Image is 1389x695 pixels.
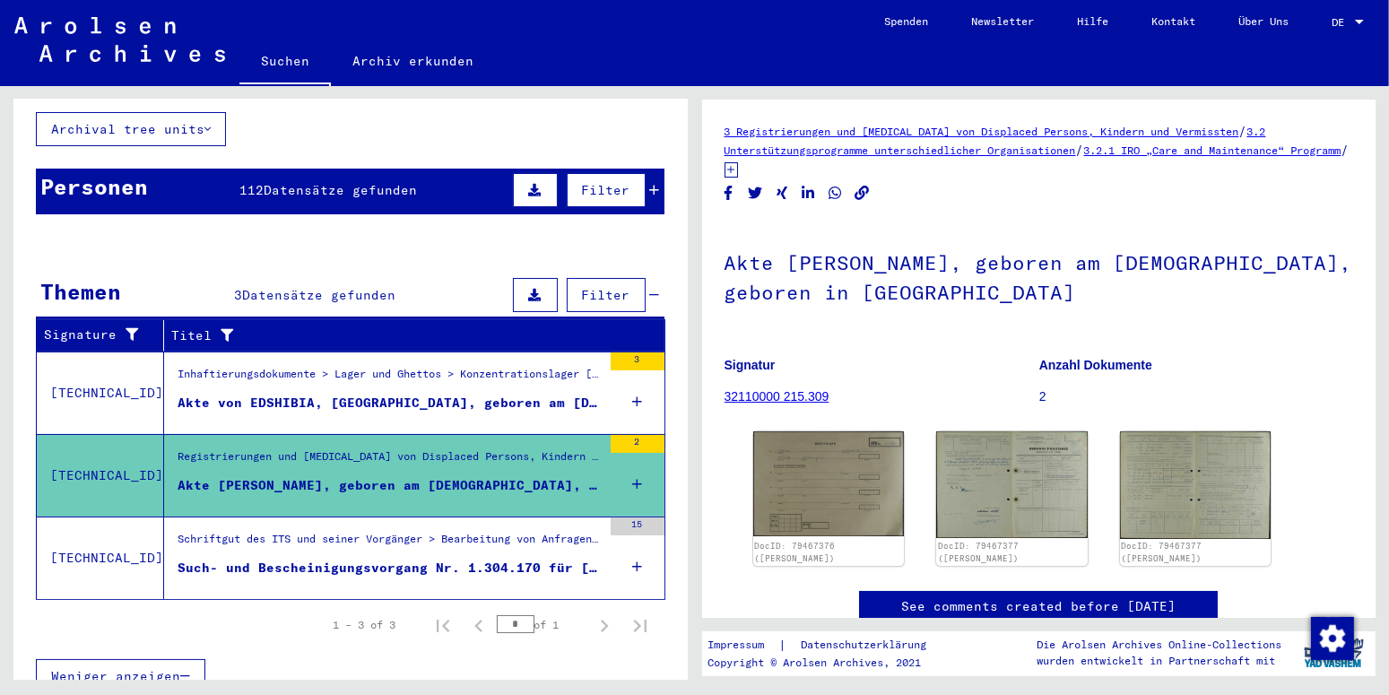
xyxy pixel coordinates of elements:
[1311,617,1354,660] img: Zustimmung ändern
[171,321,647,350] div: Titel
[1084,143,1341,157] a: 3.2.1 IRO „Care and Maintenance“ Programm
[44,321,168,350] div: Signature
[334,617,396,633] div: 1 – 3 of 3
[178,394,602,413] div: Akte von EDSHIBIA, [GEOGRAPHIC_DATA], geboren am [DEMOGRAPHIC_DATA], geboren in [GEOGRAPHIC_DATA]...
[1239,123,1247,139] span: /
[1039,358,1152,372] b: Anzahl Dokumente
[725,125,1239,138] a: 3 Registrierungen und [MEDICAL_DATA] von Displaced Persons, Kindern und Vermissten
[497,616,586,633] div: of 1
[1121,541,1202,563] a: DocID: 79467377 ([PERSON_NAME])
[1332,16,1351,29] span: DE
[1039,387,1353,406] p: 2
[178,531,602,556] div: Schriftgut des ITS und seiner Vorgänger > Bearbeitung von Anfragen > Fallbezogene [MEDICAL_DATA] ...
[1310,616,1353,659] div: Zustimmung ändern
[938,541,1019,563] a: DocID: 79467377 ([PERSON_NAME])
[1037,637,1281,653] p: Die Arolsen Archives Online-Collections
[725,358,776,372] b: Signatur
[901,597,1176,616] a: See comments created before [DATE]
[44,326,150,344] div: Signature
[708,636,778,655] a: Impressum
[586,607,622,643] button: Next page
[1120,431,1272,538] img: 002.jpg
[461,607,497,643] button: Previous page
[622,607,658,643] button: Last page
[708,655,948,671] p: Copyright © Arolsen Archives, 2021
[178,476,602,495] div: Akte [PERSON_NAME], geboren am [DEMOGRAPHIC_DATA], geboren in [GEOGRAPHIC_DATA]
[425,607,461,643] button: First page
[826,182,845,204] button: Share on WhatsApp
[36,659,205,693] button: Weniger anzeigen
[264,182,417,198] span: Datensätze gefunden
[786,636,948,655] a: Datenschutzerklärung
[582,182,630,198] span: Filter
[40,170,148,203] div: Personen
[178,366,602,391] div: Inhaftierungsdokumente > Lager und Ghettos > Konzentrationslager [GEOGRAPHIC_DATA] > Individuelle...
[37,517,164,599] td: [TECHNICAL_ID]
[239,39,331,86] a: Suchen
[582,287,630,303] span: Filter
[178,559,602,578] div: Such- und Bescheinigungsvorgang Nr. 1.304.170 für [PERSON_NAME] geboren [DEMOGRAPHIC_DATA]
[1076,142,1084,158] span: /
[14,17,225,62] img: Arolsen_neg.svg
[36,112,226,146] button: Archival tree units
[773,182,792,204] button: Share on Xing
[331,39,495,83] a: Archiv erkunden
[171,326,629,345] div: Titel
[51,668,180,684] span: Weniger anzeigen
[1341,142,1350,158] span: /
[746,182,765,204] button: Share on Twitter
[853,182,872,204] button: Copy link
[719,182,738,204] button: Share on Facebook
[725,222,1354,330] h1: Akte [PERSON_NAME], geboren am [DEMOGRAPHIC_DATA], geboren in [GEOGRAPHIC_DATA]
[753,431,905,536] img: 001.jpg
[1037,653,1281,669] p: wurden entwickelt in Partnerschaft mit
[567,278,646,312] button: Filter
[178,448,602,473] div: Registrierungen und [MEDICAL_DATA] von Displaced Persons, Kindern und Vermissten > Unterstützungs...
[1300,630,1367,675] img: yv_logo.png
[725,389,829,404] a: 32110000 215.309
[708,636,948,655] div: |
[567,173,646,207] button: Filter
[754,541,835,563] a: DocID: 79467376 ([PERSON_NAME])
[239,182,264,198] span: 112
[936,431,1088,538] img: 001.jpg
[799,182,818,204] button: Share on LinkedIn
